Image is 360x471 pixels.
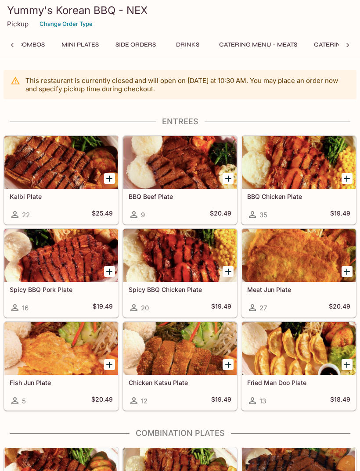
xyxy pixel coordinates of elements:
a: Fish Jun Plate5$20.49 [4,322,119,410]
h5: Chicken Katsu Plate [129,379,232,386]
div: Fish Jun Plate [4,322,118,375]
h4: Entrees [4,117,356,126]
a: Meat Jun Plate27$20.49 [241,229,356,317]
h5: $20.49 [329,302,350,313]
a: Chicken Katsu Plate12$19.49 [123,322,238,410]
span: 9 [141,211,145,219]
button: Add Meat Jun Plate [342,266,353,277]
div: Spicy BBQ Pork Plate [4,229,118,282]
button: Add Spicy BBQ Chicken Plate [223,266,234,277]
button: Add Fish Jun Plate [104,359,115,370]
a: Kalbi Plate22$25.49 [4,136,119,224]
button: Mini Plates [57,39,104,51]
div: BBQ Chicken Plate [242,136,356,189]
h5: $20.49 [91,395,113,406]
div: Meat Jun Plate [242,229,356,282]
button: Side Orders [111,39,161,51]
button: Change Order Type [36,17,97,31]
h5: $19.49 [330,209,350,220]
h5: Spicy BBQ Pork Plate [10,286,113,293]
span: 13 [259,397,266,405]
span: 16 [22,304,29,312]
h5: $19.49 [211,395,231,406]
h5: Fish Jun Plate [10,379,113,386]
p: This restaurant is currently closed and will open on [DATE] at 10:30 AM . You may place an order ... [25,76,349,93]
p: Pickup [7,20,29,28]
h5: Meat Jun Plate [247,286,350,293]
button: Add Kalbi Plate [104,173,115,184]
button: Catering Menu - Meats [214,39,302,51]
span: 5 [22,397,26,405]
h4: Combination Plates [4,428,356,438]
h5: $20.49 [210,209,231,220]
button: Drinks [168,39,207,51]
h5: $18.49 [330,395,350,406]
span: 27 [259,304,267,312]
h5: BBQ Chicken Plate [247,193,350,200]
a: Fried Man Doo Plate13$18.49 [241,322,356,410]
button: Add BBQ Beef Plate [223,173,234,184]
a: BBQ Beef Plate9$20.49 [123,136,238,224]
div: Fried Man Doo Plate [242,322,356,375]
h5: Kalbi Plate [10,193,113,200]
button: Add Fried Man Doo Plate [342,359,353,370]
a: Spicy BBQ Pork Plate16$19.49 [4,229,119,317]
div: Spicy BBQ Chicken Plate [123,229,237,282]
h5: $19.49 [211,302,231,313]
h5: $25.49 [92,209,113,220]
div: Kalbi Plate [4,136,118,189]
a: Spicy BBQ Chicken Plate20$19.49 [123,229,238,317]
h5: $19.49 [93,302,113,313]
button: Add Spicy BBQ Pork Plate [104,266,115,277]
span: 35 [259,211,267,219]
button: Add BBQ Chicken Plate [342,173,353,184]
span: 20 [141,304,149,312]
button: Add Chicken Katsu Plate [223,359,234,370]
h3: Yummy's Korean BBQ - NEX [7,4,353,17]
h5: BBQ Beef Plate [129,193,232,200]
h5: Spicy BBQ Chicken Plate [129,286,232,293]
div: BBQ Beef Plate [123,136,237,189]
div: Chicken Katsu Plate [123,322,237,375]
span: 12 [141,397,148,405]
a: BBQ Chicken Plate35$19.49 [241,136,356,224]
h5: Fried Man Doo Plate [247,379,350,386]
span: 22 [22,211,30,219]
